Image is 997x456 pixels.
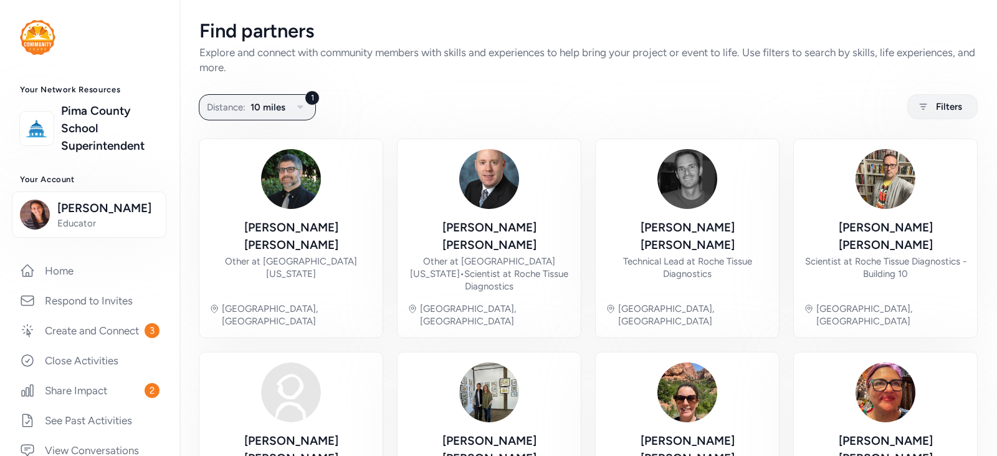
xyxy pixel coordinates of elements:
[420,303,571,327] div: [GEOGRAPHIC_DATA], [GEOGRAPHIC_DATA]
[936,99,962,114] span: Filters
[20,175,160,185] h3: Your Account
[23,115,50,142] img: logo
[305,90,320,105] div: 1
[856,149,915,209] img: Avatar
[199,20,977,42] div: Find partners
[460,268,464,279] span: •
[459,149,519,209] img: Avatar
[408,255,571,293] div: Other at [GEOGRAPHIC_DATA][US_STATE] Scientist at Roche Tissue Diagnostics
[250,100,285,115] span: 10 miles
[657,362,717,422] img: Avatar
[199,94,316,120] button: 1Distance:10 miles
[209,255,373,280] div: Other at [GEOGRAPHIC_DATA][US_STATE]
[10,347,169,374] a: Close Activities
[145,383,160,398] span: 2
[10,317,169,344] a: Create and Connect3
[606,255,769,280] div: Technical Lead at Roche Tissue Diagnostics
[10,287,169,314] a: Respond to Invites
[20,85,160,95] h3: Your Network Resources
[222,303,373,327] div: [GEOGRAPHIC_DATA], [GEOGRAPHIC_DATA]
[12,192,166,238] button: [PERSON_NAME]Educator
[10,377,169,404] a: Share Impact2
[209,219,373,254] div: [PERSON_NAME] [PERSON_NAME]
[199,45,977,75] div: Explore and connect with community members with skills and experiences to help bring your project...
[804,219,967,254] div: [PERSON_NAME] [PERSON_NAME]
[657,149,717,209] img: Avatar
[10,257,169,284] a: Home
[261,149,321,209] img: Avatar
[57,200,158,217] span: [PERSON_NAME]
[408,219,571,254] div: [PERSON_NAME] [PERSON_NAME]
[816,303,967,327] div: [GEOGRAPHIC_DATA], [GEOGRAPHIC_DATA]
[856,362,915,422] img: Avatar
[207,100,246,115] span: Distance:
[261,362,321,422] img: Avatar
[618,303,769,327] div: [GEOGRAPHIC_DATA], [GEOGRAPHIC_DATA]
[606,219,769,254] div: [PERSON_NAME] [PERSON_NAME]
[57,217,158,230] span: Educator
[145,323,160,338] span: 3
[10,407,169,434] a: See Past Activities
[61,102,160,155] a: Pima County School Superintendent
[459,362,519,422] img: Avatar
[20,20,55,55] img: logo
[804,255,967,280] div: Scientist at Roche Tissue Diagnostics - Building 10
